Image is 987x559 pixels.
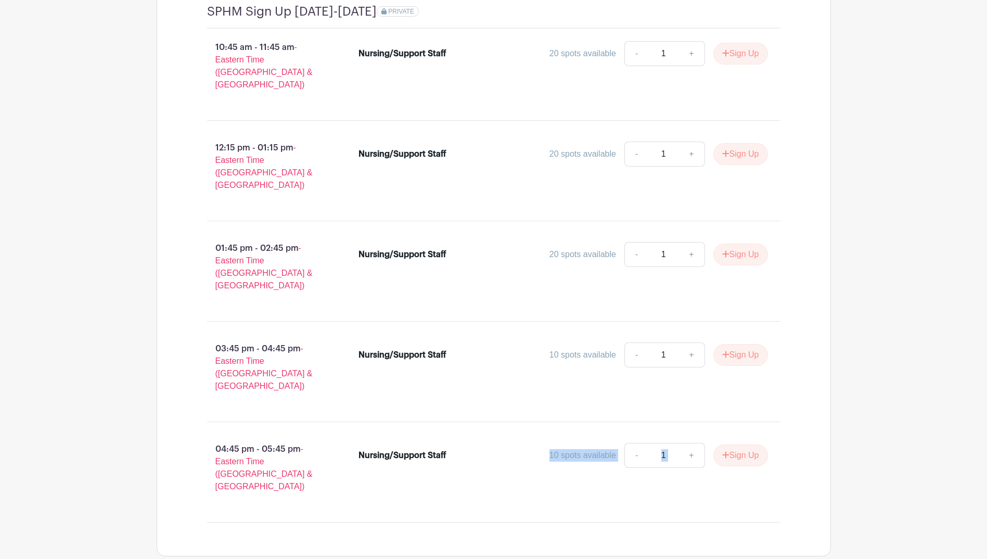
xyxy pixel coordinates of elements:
span: - Eastern Time ([GEOGRAPHIC_DATA] & [GEOGRAPHIC_DATA]) [215,143,313,189]
p: 01:45 pm - 02:45 pm [190,238,342,296]
a: - [624,41,648,66]
span: - Eastern Time ([GEOGRAPHIC_DATA] & [GEOGRAPHIC_DATA]) [215,444,313,491]
div: 10 spots available [549,449,616,462]
a: - [624,443,648,468]
h4: SPHM Sign Up [DATE]-[DATE] [207,4,377,19]
a: + [678,443,704,468]
div: 20 spots available [549,148,616,160]
div: Nursing/Support Staff [358,47,446,60]
div: Nursing/Support Staff [358,349,446,361]
a: + [678,142,704,167]
a: - [624,242,648,267]
span: PRIVATE [388,8,414,15]
button: Sign Up [713,344,768,366]
div: Nursing/Support Staff [358,449,446,462]
p: 10:45 am - 11:45 am [190,37,342,95]
a: + [678,342,704,367]
div: Nursing/Support Staff [358,248,446,261]
a: - [624,142,648,167]
span: - Eastern Time ([GEOGRAPHIC_DATA] & [GEOGRAPHIC_DATA]) [215,344,313,390]
button: Sign Up [713,43,768,65]
a: + [678,242,704,267]
button: Sign Up [713,444,768,466]
p: 12:15 pm - 01:15 pm [190,137,342,196]
div: 20 spots available [549,248,616,261]
button: Sign Up [713,244,768,265]
a: - [624,342,648,367]
div: 10 spots available [549,349,616,361]
p: 04:45 pm - 05:45 pm [190,439,342,497]
p: 03:45 pm - 04:45 pm [190,338,342,397]
span: - Eastern Time ([GEOGRAPHIC_DATA] & [GEOGRAPHIC_DATA]) [215,43,313,89]
span: - Eastern Time ([GEOGRAPHIC_DATA] & [GEOGRAPHIC_DATA]) [215,244,313,290]
div: Nursing/Support Staff [358,148,446,160]
div: 20 spots available [549,47,616,60]
a: + [678,41,704,66]
button: Sign Up [713,143,768,165]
